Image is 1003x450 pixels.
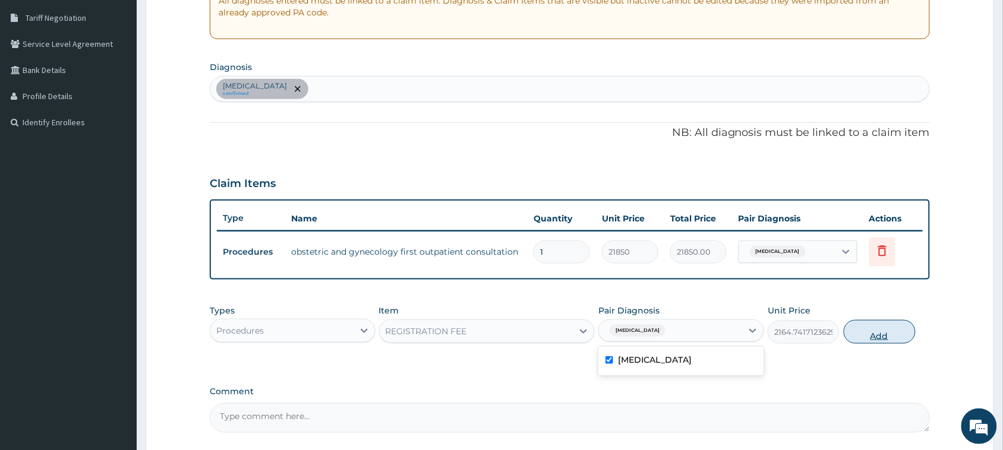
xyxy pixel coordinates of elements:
[223,81,287,91] p: [MEDICAL_DATA]
[26,12,86,23] span: Tariff Negotiation
[733,207,863,230] th: Pair Diagnosis
[217,207,285,229] th: Type
[285,240,528,264] td: obstetric and gynecology first outpatient consultation
[292,84,303,94] span: remove selection option
[768,305,810,316] label: Unit Price
[210,306,235,316] label: Types
[69,150,164,270] span: We're online!
[664,207,733,230] th: Total Price
[6,324,226,366] textarea: Type your message and hit 'Enter'
[223,91,287,97] small: confirmed
[596,207,664,230] th: Unit Price
[598,305,660,316] label: Pair Diagnosis
[863,207,923,230] th: Actions
[210,178,276,191] h3: Claim Items
[210,125,930,141] p: NB: All diagnosis must be linked to a claim item
[210,386,930,397] label: Comment
[216,325,264,337] div: Procedures
[210,61,252,73] label: Diagnosis
[195,6,223,34] div: Minimize live chat window
[528,207,596,230] th: Quantity
[386,325,467,337] div: REGISTRATION FEE
[62,66,200,82] div: Chat with us now
[217,241,285,263] td: Procedures
[844,320,916,344] button: Add
[750,246,806,258] span: [MEDICAL_DATA]
[618,354,692,366] label: [MEDICAL_DATA]
[22,59,48,89] img: d_794563401_company_1708531726252_794563401
[610,325,665,337] span: [MEDICAL_DATA]
[285,207,528,230] th: Name
[379,305,399,316] label: Item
